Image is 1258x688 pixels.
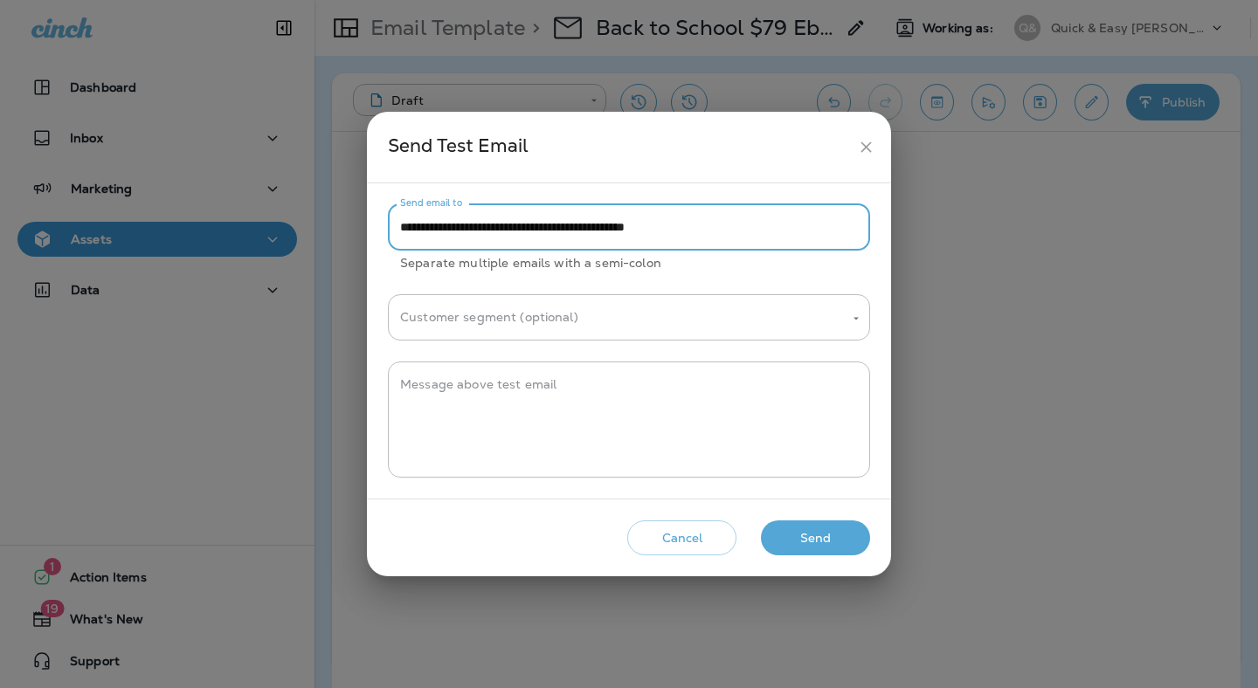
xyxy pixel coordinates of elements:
div: Send Test Email [388,131,850,163]
button: Send [761,520,870,556]
button: close [850,131,882,163]
label: Send email to [400,196,462,210]
button: Cancel [627,520,736,556]
button: Open [848,311,864,327]
p: Separate multiple emails with a semi-colon [400,253,858,273]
